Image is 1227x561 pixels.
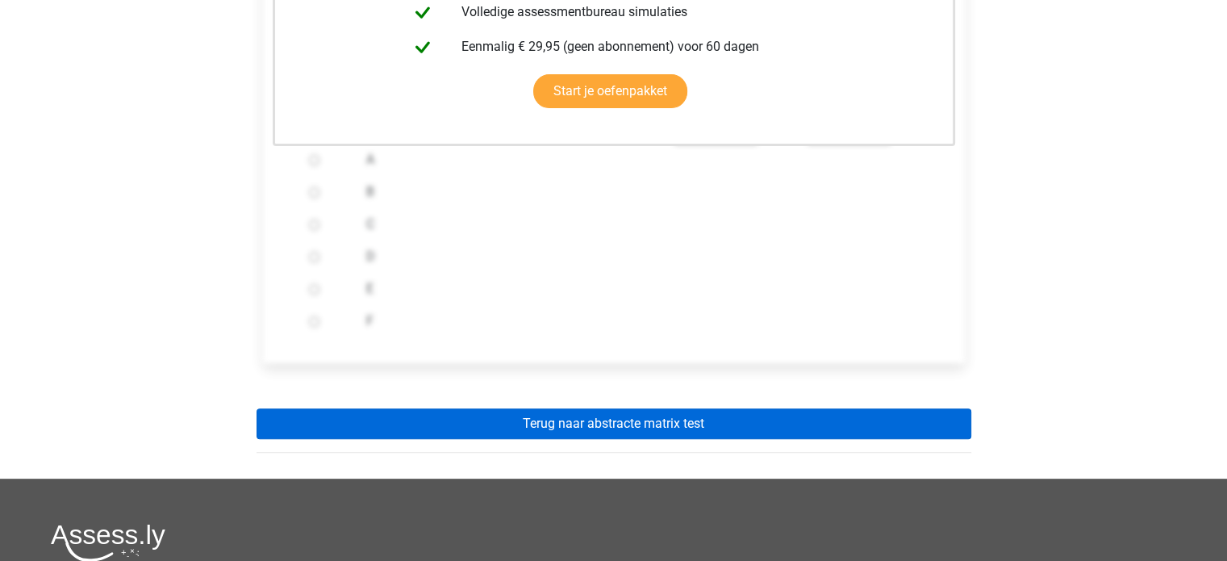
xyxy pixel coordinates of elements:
[366,182,913,202] label: B
[366,150,913,170] label: A
[366,279,913,299] label: E
[366,312,913,331] label: F
[366,215,913,234] label: C
[533,74,687,108] a: Start je oefenpakket
[257,408,971,439] a: Terug naar abstracte matrix test
[366,247,913,266] label: D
